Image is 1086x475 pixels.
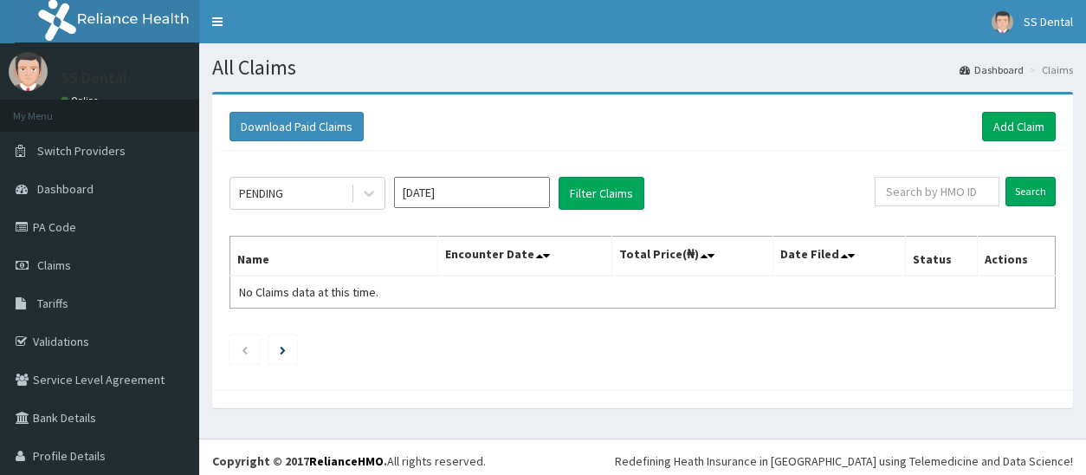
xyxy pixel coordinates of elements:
input: Search [1005,177,1056,206]
div: Redefining Heath Insurance in [GEOGRAPHIC_DATA] using Telemedicine and Data Science! [615,452,1073,470]
span: Switch Providers [37,143,126,159]
button: Download Paid Claims [229,112,364,141]
img: User Image [992,11,1013,33]
th: Encounter Date [438,237,612,277]
span: Tariffs [37,296,68,311]
a: Dashboard [960,62,1024,77]
span: SS Dental [1024,14,1073,29]
li: Claims [1025,62,1073,77]
th: Actions [978,237,1056,277]
button: Filter Claims [559,177,644,210]
span: No Claims data at this time. [239,284,378,300]
input: Select Month and Year [394,177,550,208]
h1: All Claims [212,56,1073,79]
img: User Image [9,52,48,91]
th: Name [230,237,438,277]
strong: Copyright © 2017 . [212,453,387,469]
div: PENDING [239,185,283,202]
th: Status [906,237,978,277]
a: Next page [280,342,286,357]
a: Add Claim [982,112,1056,141]
a: Previous page [241,342,249,357]
th: Total Price(₦) [611,237,772,277]
span: Dashboard [37,181,94,197]
input: Search by HMO ID [875,177,999,206]
th: Date Filed [772,237,906,277]
a: RelianceHMO [309,453,384,469]
span: Claims [37,257,71,273]
a: Online [61,94,102,107]
p: SS Dental [61,70,127,86]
